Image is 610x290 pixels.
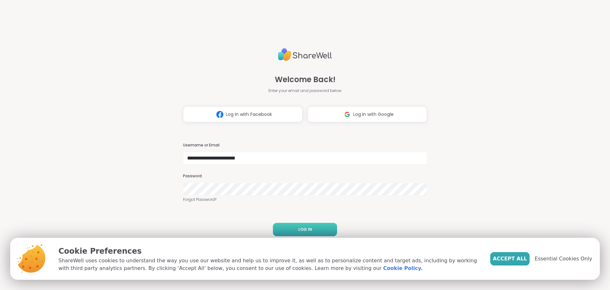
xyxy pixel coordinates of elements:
p: Cookie Preferences [58,245,480,257]
span: Enter your email and password below [268,88,342,94]
a: Forgot Password? [183,197,427,202]
p: ShareWell uses cookies to understand the way you use our website and help us to improve it, as we... [58,257,480,272]
img: ShareWell Logo [278,46,332,64]
button: Log in with Facebook [183,106,302,122]
img: ShareWell Logomark [214,109,226,120]
span: Welcome Back! [275,74,335,85]
h3: Username or Email [183,143,427,148]
h3: Password [183,173,427,179]
span: Accept All [493,255,527,263]
span: Log in with Facebook [226,111,272,118]
button: Log in with Google [308,106,427,122]
button: LOG IN [273,223,337,236]
span: Essential Cookies Only [535,255,592,263]
button: Accept All [490,252,530,265]
a: Cookie Policy. [383,265,423,272]
span: Log in with Google [353,111,394,118]
span: LOG IN [298,227,312,232]
img: ShareWell Logomark [341,109,353,120]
